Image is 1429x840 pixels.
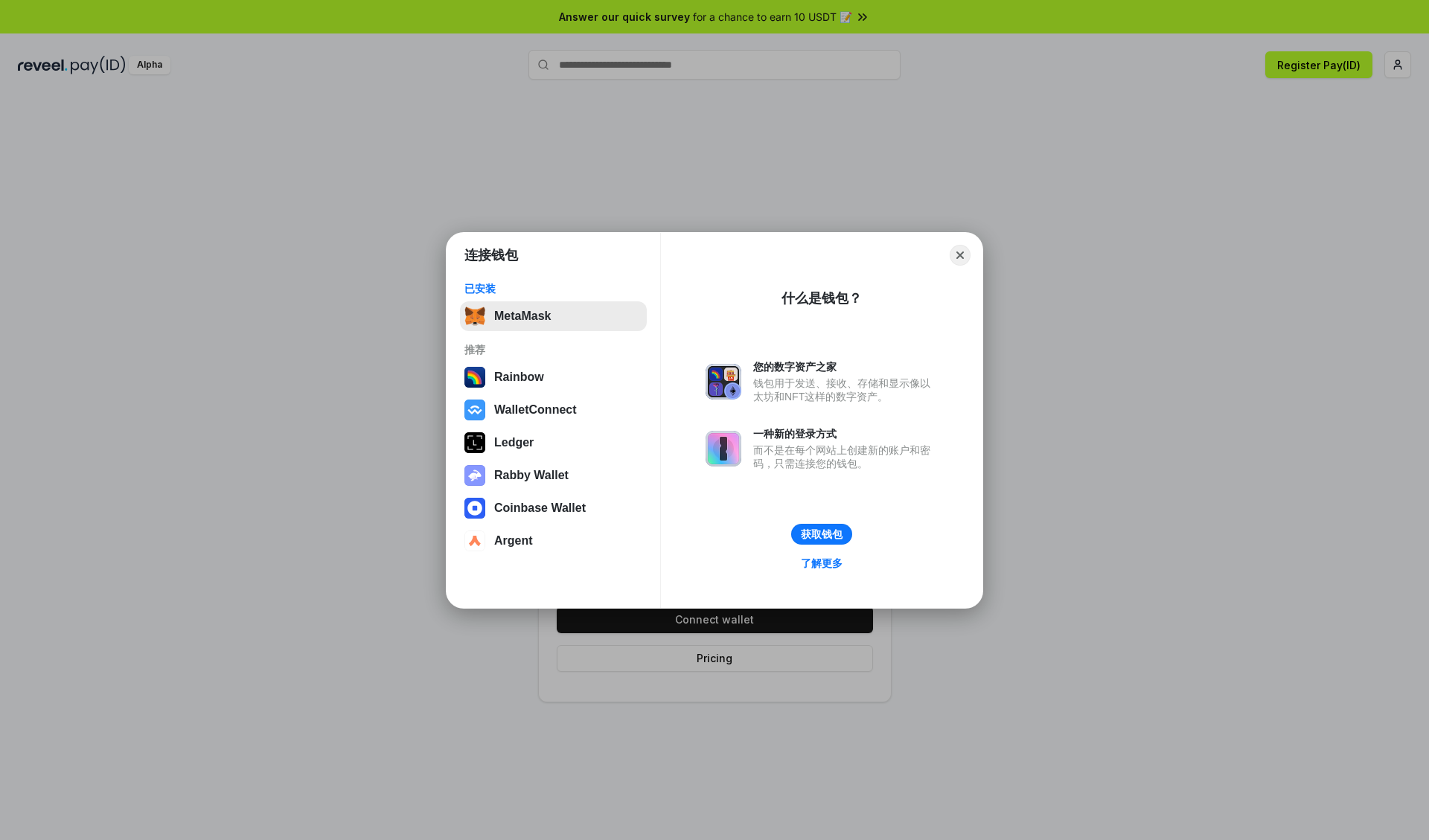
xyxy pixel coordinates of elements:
[801,528,843,541] div: 获取钱包
[464,498,485,519] img: svg+xml,%3Csvg%20width%3D%2228%22%20height%3D%2228%22%20viewBox%3D%220%200%2028%2028%22%20fill%3D...
[464,432,485,453] img: svg+xml,%3Csvg%20xmlns%3D%22http%3A%2F%2Fwww.w3.org%2F2000%2Fsvg%22%20width%3D%2228%22%20height%3...
[494,403,577,417] div: WalletConnect
[792,554,851,573] a: 了解更多
[494,501,586,515] div: Coinbase Wallet
[753,360,938,373] div: 您的数字资产之家
[460,526,647,556] button: Argent
[706,431,741,467] img: svg+xml,%3Csvg%20xmlns%3D%22http%3A%2F%2Fwww.w3.org%2F2000%2Fsvg%22%20fill%3D%22none%22%20viewBox...
[781,289,862,307] div: 什么是钱包？
[464,367,485,388] img: svg+xml,%3Csvg%20width%3D%22120%22%20height%3D%22120%22%20viewBox%3D%220%200%20120%20120%22%20fil...
[753,443,938,470] div: 而不是在每个网站上创建新的账户和密码，只需连接您的钱包。
[791,524,852,545] button: 获取钱包
[460,362,647,392] button: Rainbow
[464,343,642,356] div: 推荐
[706,364,741,400] img: svg+xml,%3Csvg%20xmlns%3D%22http%3A%2F%2Fwww.w3.org%2F2000%2Fsvg%22%20fill%3D%22none%22%20viewBox...
[494,310,551,323] div: MetaMask
[753,376,938,403] div: 钱包用于发送、接收、存储和显示像以太坊和NFT这样的数字资产。
[460,395,647,425] button: WalletConnect
[753,427,938,440] div: 一种新的登录方式
[494,469,569,482] div: Rabby Wallet
[460,301,647,331] button: MetaMask
[460,428,647,458] button: Ledger
[494,534,533,548] div: Argent
[494,436,534,449] div: Ledger
[801,557,843,570] div: 了解更多
[464,465,485,486] img: svg+xml,%3Csvg%20xmlns%3D%22http%3A%2F%2Fwww.w3.org%2F2000%2Fsvg%22%20fill%3D%22none%22%20viewBox...
[460,461,647,490] button: Rabby Wallet
[494,371,544,384] div: Rainbow
[464,282,642,295] div: 已安装
[464,246,518,264] h1: 连接钱包
[950,245,971,266] button: Close
[464,530,485,551] img: svg+xml,%3Csvg%20width%3D%2228%22%20height%3D%2228%22%20viewBox%3D%220%200%2028%2028%22%20fill%3D...
[464,306,485,327] img: svg+xml,%3Csvg%20fill%3D%22none%22%20height%3D%2233%22%20viewBox%3D%220%200%2035%2033%22%20width%...
[460,493,647,523] button: Coinbase Wallet
[464,400,485,420] img: svg+xml,%3Csvg%20width%3D%2228%22%20height%3D%2228%22%20viewBox%3D%220%200%2028%2028%22%20fill%3D...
